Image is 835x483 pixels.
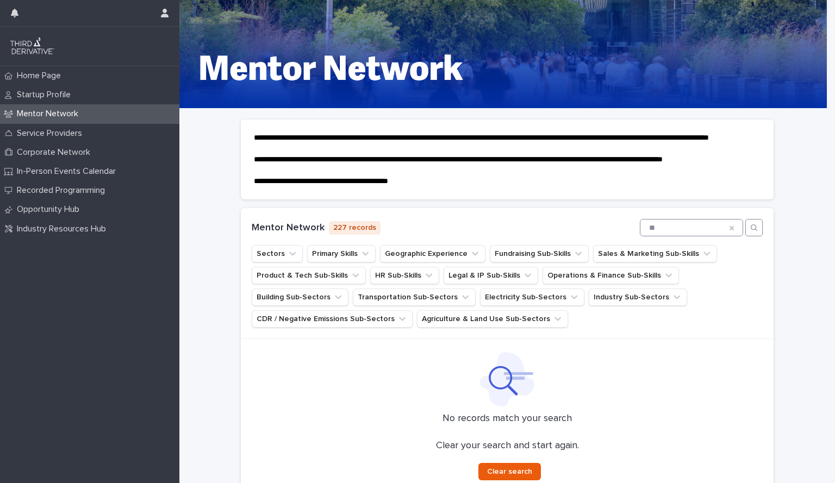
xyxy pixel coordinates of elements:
p: Clear your search and start again. [436,440,579,452]
button: Agriculture & Land Use Sub-Sectors [417,310,568,328]
button: Operations & Finance Sub-Skills [543,267,679,284]
button: Building Sub-Sectors [252,288,348,306]
img: q0dI35fxT46jIlCv2fcp [9,35,56,57]
p: Industry Resources Hub [13,224,115,234]
p: Opportunity Hub [13,204,88,215]
button: Sales & Marketing Sub-Skills [593,245,717,262]
p: In-Person Events Calendar [13,166,124,177]
button: Electricity Sub-Sectors [480,288,584,306]
button: Primary Skills [307,245,376,262]
span: Clear search [487,468,532,475]
p: No records match your search [254,413,761,425]
p: Startup Profile [13,90,79,100]
button: Industry Sub-Sectors [589,288,687,306]
button: Fundraising Sub-Skills [490,245,589,262]
p: 227 records [329,221,381,235]
button: Transportation Sub-Sectors [353,288,476,306]
p: Home Page [13,71,70,81]
button: Geographic Experience [380,245,485,262]
p: Mentor Network [13,109,87,119]
p: Corporate Network [13,147,99,158]
button: Clear search [478,463,541,480]
button: Sectors [252,245,303,262]
button: Product & Tech Sub-Skills [252,267,366,284]
p: Service Providers [13,128,91,139]
button: CDR / Negative Emissions Sub-Sectors [252,310,413,328]
h1: Mentor Network [252,222,325,234]
p: Recorded Programming [13,185,114,196]
button: HR Sub-Skills [370,267,439,284]
button: Legal & IP Sub-Skills [444,267,538,284]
